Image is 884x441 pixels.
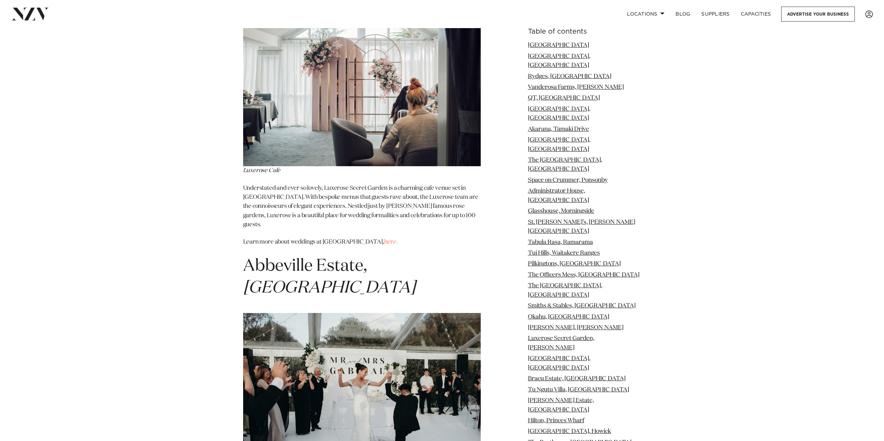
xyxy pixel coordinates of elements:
[528,177,608,183] a: Space on Crummer, Ponsonby
[528,418,584,424] a: Hilton, Princes Wharf
[528,42,589,48] a: [GEOGRAPHIC_DATA]
[11,8,49,20] img: nzv-logo.png
[528,84,624,90] a: Vanderosa Farms, [PERSON_NAME]
[243,280,415,296] em: [GEOGRAPHIC_DATA]
[528,219,635,234] a: St. [PERSON_NAME]’s, [PERSON_NAME][GEOGRAPHIC_DATA]
[528,157,602,172] a: The [GEOGRAPHIC_DATA], [GEOGRAPHIC_DATA]
[528,137,590,152] a: [GEOGRAPHIC_DATA], [GEOGRAPHIC_DATA]
[528,314,609,320] a: Okahu, [GEOGRAPHIC_DATA]
[528,261,621,267] a: Pilkingtons, [GEOGRAPHIC_DATA]
[528,283,602,298] a: The [GEOGRAPHIC_DATA], [GEOGRAPHIC_DATA]
[621,7,670,22] a: Locations
[528,28,641,35] h6: Table of contents
[528,73,611,79] a: Rydges, [GEOGRAPHIC_DATA]
[528,95,600,101] a: QT, [GEOGRAPHIC_DATA]
[528,188,589,203] a: Administrator House, [GEOGRAPHIC_DATA]
[243,168,281,173] em: Luxerose Cafe
[528,208,594,214] a: Glasshouse, Morningside
[243,238,481,247] p: Learn more about weddings at [GEOGRAPHIC_DATA],
[528,376,626,382] a: Bracu Estate, [GEOGRAPHIC_DATA]
[528,429,611,434] a: [GEOGRAPHIC_DATA], Howick
[528,398,594,413] a: [PERSON_NAME] Estate, [GEOGRAPHIC_DATA]
[243,184,481,230] p: Understated and ever so lovely, Luxerose Secret Garden is a charming cafe venue set in [GEOGRAPHI...
[528,387,629,392] a: Tu Ngutu Villa, [GEOGRAPHIC_DATA]
[528,106,590,121] a: [GEOGRAPHIC_DATA], [GEOGRAPHIC_DATA]
[528,250,600,256] a: Tui Hills, Waitakere Ranges
[243,258,415,296] span: Abbeville Estate,
[528,53,590,68] a: [GEOGRAPHIC_DATA], [GEOGRAPHIC_DATA]
[528,239,593,245] a: Tabula Rasa, Ramarama
[781,7,855,22] a: Advertise your business
[528,126,589,132] a: Akarana, Tāmaki Drive
[735,7,777,22] a: Capacities
[528,325,623,331] a: [PERSON_NAME], [PERSON_NAME]
[528,356,590,371] a: [GEOGRAPHIC_DATA], [GEOGRAPHIC_DATA]
[528,303,636,309] a: Smiths & Stables, [GEOGRAPHIC_DATA]
[696,7,735,22] a: SUPPLIERS
[528,272,639,278] a: The Officers Mess, [GEOGRAPHIC_DATA]
[670,7,696,22] a: BLOG
[384,239,398,245] a: here.
[528,336,594,350] a: Luxerose Secret Garden, [PERSON_NAME]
